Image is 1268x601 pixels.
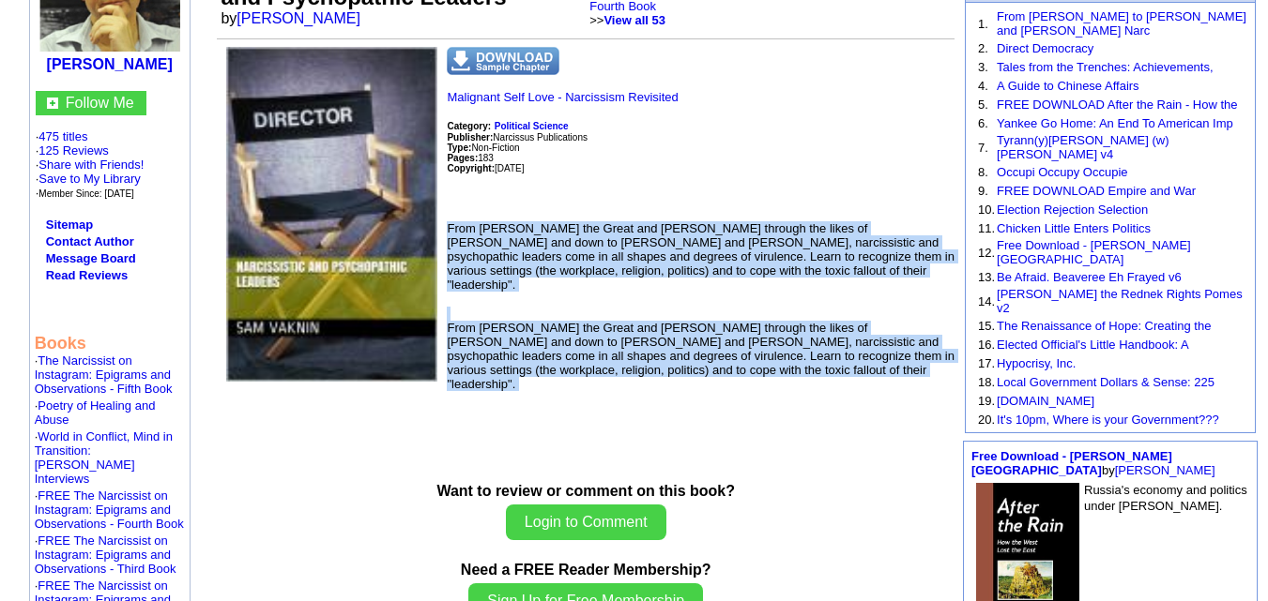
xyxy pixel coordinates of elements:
[36,129,145,200] font: · ·
[47,98,58,109] img: gc.jpg
[226,47,437,382] img: 31839.jpg
[978,319,995,333] font: 15.
[495,121,569,131] b: Political Science
[447,132,588,143] font: Narcissus Publications
[447,188,916,206] iframe: fb:like Facebook Social Plugin
[35,334,86,353] b: Books
[35,488,184,531] font: ·
[978,41,988,55] font: 2.
[447,163,495,173] font: Copyright:
[35,486,36,488] img: shim.gif
[978,413,995,427] font: 20.
[603,13,665,27] a: View all 53
[997,60,1214,74] a: Tales from the Trenches: Achievements,
[35,429,173,486] font: ·
[495,118,569,132] a: Political Science
[978,294,995,308] font: 14.
[1115,463,1215,477] a: [PERSON_NAME]
[997,319,1211,333] a: The Renaissance of Hope: Creating the
[217,321,955,419] font: From [PERSON_NAME] the Great and [PERSON_NAME] through the likes of [PERSON_NAME] and down to [PE...
[978,270,995,284] font: 13.
[997,116,1233,130] a: Yankee Go Home: An End To American Imp
[978,338,995,352] font: 16.
[1084,483,1247,513] font: Russia's economy and politics under [PERSON_NAME].
[447,153,478,163] b: Pages:
[36,158,145,200] font: · · ·
[978,375,995,389] font: 18.
[506,514,666,530] a: Login to Comment
[447,132,493,143] b: Publisher:
[978,60,988,74] font: 3.
[997,9,1246,38] a: From [PERSON_NAME] to [PERSON_NAME] and [PERSON_NAME] Narc
[997,356,1076,370] a: Hypocrisy, Inc.
[447,143,471,153] b: Type:
[46,218,94,232] a: Sitemap
[35,531,36,533] img: shim.gif
[35,533,176,576] font: ·
[35,398,156,427] font: ·
[436,483,735,499] b: Want to review or comment on this book?
[978,79,988,93] font: 4.
[237,10,360,26] a: [PERSON_NAME]
[47,56,173,72] a: [PERSON_NAME]
[447,143,519,153] font: Non-Fiction
[997,375,1215,389] a: Local Government Dollars & Sense: 225
[997,221,1151,235] a: Chicken Little Enters Politics
[35,353,173,396] font: ·
[978,116,988,130] font: 6.
[35,488,184,531] a: FREE The Narcissist on Instagram: Epigrams and Observations - Fourth Book
[447,47,559,75] img: dnsample.png
[997,238,1191,266] a: Free Download - [PERSON_NAME] [GEOGRAPHIC_DATA]
[447,153,493,163] font: 183
[997,413,1219,427] a: It's 10pm, Where is your Government???
[66,95,134,111] a: Follow Me
[997,394,1094,408] a: [DOMAIN_NAME]
[978,221,995,235] font: 11.
[38,143,108,158] a: 125 Reviews
[46,251,136,265] a: Message Board
[997,98,1237,112] a: FREE DOWNLOAD After the Rain - How the
[38,172,140,186] a: Save to My Library
[46,268,128,282] a: Read Reviews
[978,356,995,370] font: 17.
[978,17,988,31] font: 1.
[38,188,134,199] font: Member Since: [DATE]
[978,141,988,155] font: 7.
[447,221,955,292] font: From [PERSON_NAME] the Great and [PERSON_NAME] through the likes of [PERSON_NAME] and down to [PE...
[35,427,36,429] img: shim.gif
[997,203,1148,217] a: Election Rejection Selection
[997,165,1127,179] a: Occupi Occupy Occupie
[35,353,173,396] a: The Narcissist on Instagram: Epigrams and Observations - Fifth Book
[978,98,988,112] font: 5.
[46,234,134,248] a: Contact Author
[997,41,1093,55] a: Direct Democracy
[971,449,1172,477] a: Free Download - [PERSON_NAME] [GEOGRAPHIC_DATA]
[461,562,711,578] b: Need a FREE Reader Membership?
[447,90,678,104] a: Malignant Self Love - Narcissism Revisited
[997,79,1139,93] a: A Guide to Chinese Affairs
[35,576,36,578] img: shim.gif
[506,504,666,540] button: Login to Comment
[997,270,1182,284] a: Be Afraid. Beaveree Eh Frayed v6
[495,163,524,173] font: [DATE]
[35,396,36,398] img: shim.gif
[38,158,144,172] a: Share with Friends!
[978,246,995,260] font: 12.
[978,165,988,179] font: 8.
[221,10,373,26] font: by
[978,394,995,408] font: 19.
[589,13,665,27] font: >>
[35,533,176,576] a: FREE The Narcissist on Instagram: Epigrams and Observations - Third Book
[997,184,1196,198] a: FREE DOWNLOAD Empire and War
[997,338,1189,352] a: Elected Official's Little Handbook: A
[978,203,995,217] font: 10.
[35,429,173,486] a: World in Conflict, Mind in Transition: [PERSON_NAME] Interviews
[35,398,156,427] a: Poetry of Healing and Abuse
[447,121,491,131] b: Category:
[997,133,1169,161] a: Tyrann(y)[PERSON_NAME] (w)[PERSON_NAME] v4
[971,449,1215,477] font: by
[38,129,87,143] a: 475 titles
